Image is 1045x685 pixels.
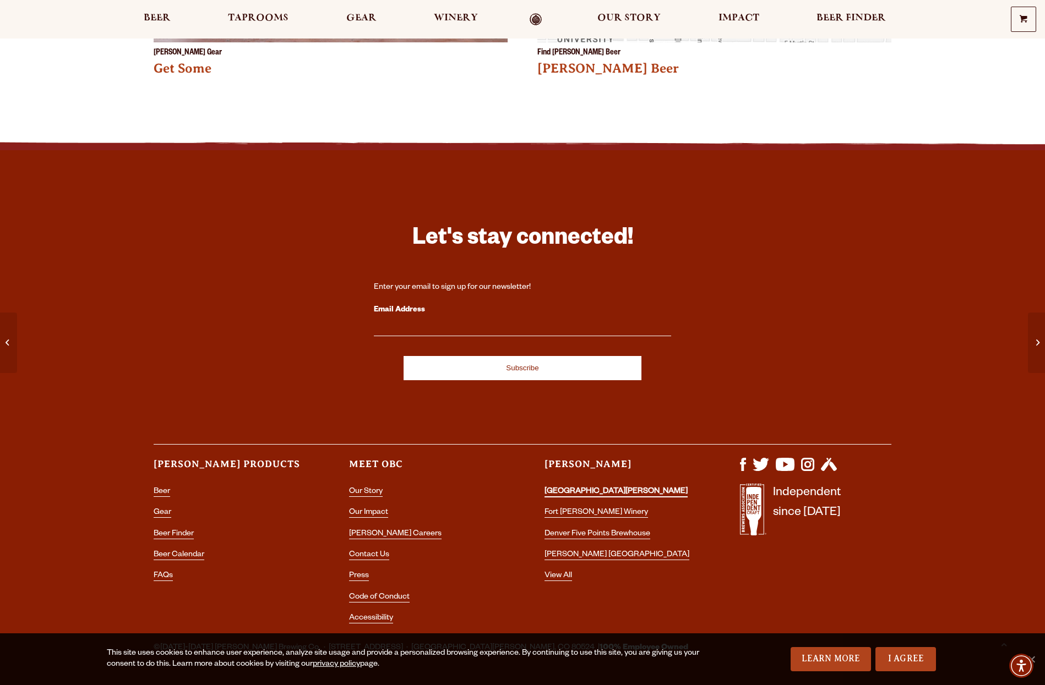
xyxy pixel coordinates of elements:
a: Our Story [349,487,383,497]
div: Enter your email to sign up for our newsletter! [374,282,671,293]
a: Visit us on Facebook [740,465,746,474]
a: privacy policy [313,660,360,669]
a: Beer Calendar [154,551,204,560]
a: FAQs [154,572,173,581]
p: Find [PERSON_NAME] Beer [537,49,621,58]
a: View All [545,572,572,581]
span: Beer Finder [817,14,886,23]
h3: [PERSON_NAME] Products [154,458,305,480]
a: Accessibility [349,614,393,623]
a: Beer Finder [809,13,893,26]
a: Odell Home [515,13,556,26]
a: Our Impact [349,508,388,518]
a: Denver Five Points Brewhouse [545,530,650,539]
span: Impact [719,14,759,23]
h3: Let's stay connected! [374,224,671,256]
a: Our Story [590,13,668,26]
span: Taprooms [228,14,289,23]
a: I Agree [875,647,936,671]
div: This site uses cookies to enhance user experience, analyze site usage and provide a personalized ... [107,648,701,670]
a: Contact Us [349,551,389,560]
a: Beer Finder [154,530,194,539]
a: Get Some [154,61,211,75]
a: Taprooms [221,13,296,26]
span: Our Story [597,14,661,23]
input: Subscribe [404,356,641,380]
div: Accessibility Menu [1009,654,1033,678]
span: Beer [144,14,171,23]
a: Visit us on Untappd [821,465,837,474]
a: Learn More [791,647,872,671]
a: [PERSON_NAME] Careers [349,530,442,539]
h3: Meet OBC [349,458,500,480]
a: Gear [154,508,171,518]
a: Visit us on X (formerly Twitter) [753,465,769,474]
a: Gear [339,13,384,26]
a: Scroll to top [990,630,1017,657]
a: Beer [154,487,170,497]
a: Code of Conduct [349,593,410,602]
a: [GEOGRAPHIC_DATA][PERSON_NAME] [545,487,688,497]
a: Visit us on Instagram [801,465,814,474]
a: [PERSON_NAME] [GEOGRAPHIC_DATA] [545,551,689,560]
a: Impact [711,13,766,26]
a: Fort [PERSON_NAME] Winery [545,508,648,518]
span: Gear [346,14,377,23]
h3: [PERSON_NAME] [545,458,696,480]
a: Winery [427,13,485,26]
p: [PERSON_NAME] Gear [154,49,222,58]
p: Independent since [DATE] [773,484,841,541]
label: Email Address [374,303,671,317]
a: Beer [137,13,178,26]
a: [PERSON_NAME] Beer [537,61,679,75]
a: Press [349,572,369,581]
span: Winery [434,14,478,23]
a: Visit us on YouTube [776,465,794,474]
